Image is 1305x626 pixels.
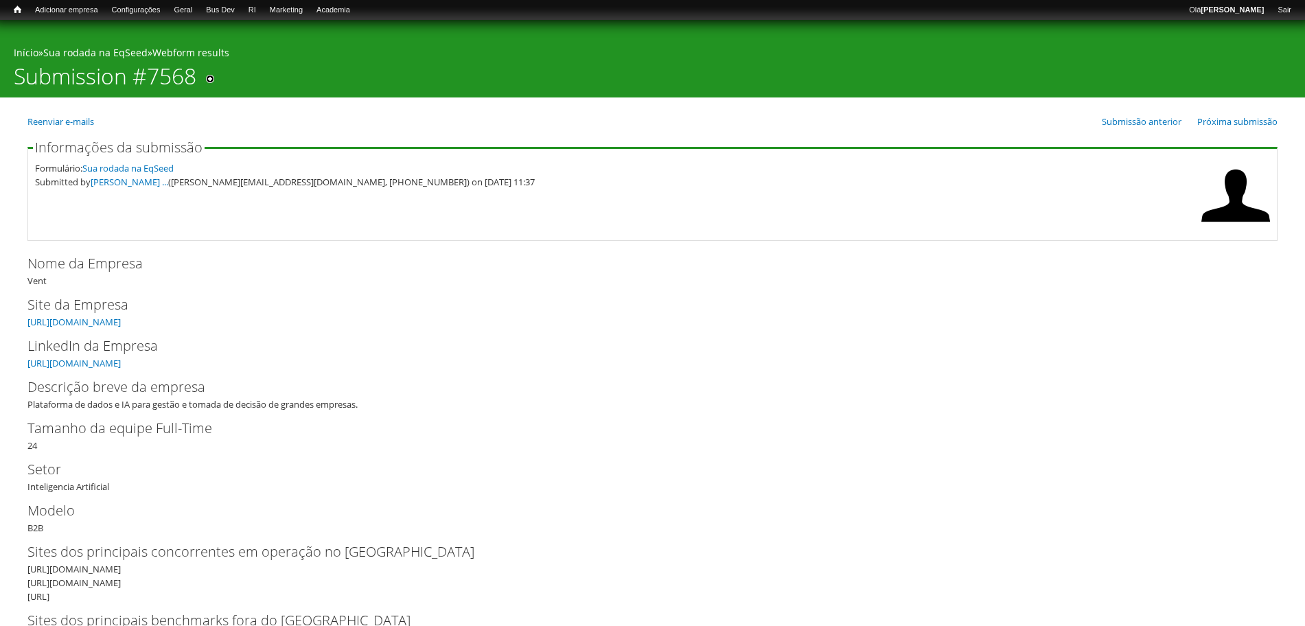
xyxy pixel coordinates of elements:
div: [URL][DOMAIN_NAME] [URL][DOMAIN_NAME] [URL] [27,562,1269,603]
label: Nome da Empresa [27,253,1255,274]
h1: Submission #7568 [14,63,196,97]
a: Adicionar empresa [28,3,105,17]
a: Sair [1271,3,1298,17]
div: Submitted by ([PERSON_NAME][EMAIL_ADDRESS][DOMAIN_NAME], [PHONE_NUMBER]) on [DATE] 11:37 [35,175,1194,189]
div: Plataforma de dados e IA para gestão e tomada de decisão de grandes empresas. [27,377,1278,411]
a: Reenviar e-mails [27,115,94,128]
div: Inteligencia Artificial [27,459,1278,494]
label: LinkedIn da Empresa [27,336,1255,356]
a: [URL][DOMAIN_NAME] [27,357,121,369]
legend: Informações da submissão [33,141,205,154]
a: Início [14,46,38,59]
a: Marketing [263,3,310,17]
a: [PERSON_NAME] ... [91,176,168,188]
div: Vent [27,253,1278,288]
a: Olá[PERSON_NAME] [1182,3,1271,17]
a: Configurações [105,3,168,17]
a: Bus Dev [199,3,242,17]
a: Submissão anterior [1102,115,1181,128]
a: Início [7,3,28,16]
div: » » [14,46,1291,63]
label: Setor [27,459,1255,480]
a: RI [242,3,263,17]
a: Webform results [152,46,229,59]
label: Sites dos principais concorrentes em operação no [GEOGRAPHIC_DATA] [27,542,1255,562]
span: Início [14,5,21,14]
label: Site da Empresa [27,294,1255,315]
a: Sua rodada na EqSeed [43,46,148,59]
label: Descrição breve da empresa [27,377,1255,397]
a: Ver perfil do usuário. [1201,220,1270,233]
div: 24 [27,418,1278,452]
label: Tamanho da equipe Full-Time [27,418,1255,439]
a: [URL][DOMAIN_NAME] [27,316,121,328]
a: Academia [310,3,357,17]
a: Geral [167,3,199,17]
label: Modelo [27,500,1255,521]
div: Formulário: [35,161,1194,175]
img: Foto de Gabriel Borela Franzoni [1201,161,1270,230]
strong: [PERSON_NAME] [1201,5,1264,14]
a: Próxima submissão [1197,115,1278,128]
a: Sua rodada na EqSeed [82,162,174,174]
div: B2B [27,500,1278,535]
